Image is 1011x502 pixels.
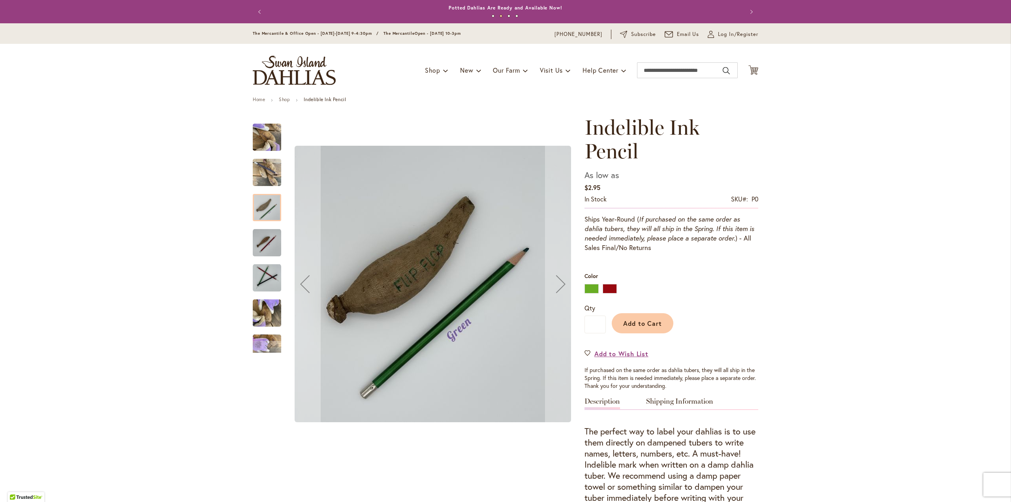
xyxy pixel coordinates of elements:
a: Email Us [665,30,699,38]
span: Log In/Register [718,30,758,38]
div: Indelible Ink Pencil [253,291,289,327]
button: 4 of 4 [515,15,518,17]
div: Indelible Ink Pencil [253,256,289,291]
button: Previous [289,116,321,453]
button: Previous [253,4,269,20]
span: Color [584,272,598,280]
button: Next [545,116,577,453]
a: store logo [253,56,336,85]
button: 2 of 4 [500,15,502,17]
button: 3 of 4 [507,15,510,17]
div: Next [253,341,281,353]
div: Indelible Ink Pencil [253,327,289,362]
a: Potted Dahlias Are Ready and Available Now! [449,5,562,11]
div: Red [603,284,617,293]
img: GREEN [295,146,571,422]
a: [PHONE_NUMBER] [554,30,602,38]
img: Indelible Ink Pencil [253,154,281,192]
button: Add to Cart [612,313,673,333]
div: GREEN [253,186,289,221]
img: Indelible Ink Pencil [253,118,281,156]
div: Indelible Ink Pencil [253,116,289,151]
span: Qty [584,304,595,312]
img: Indelible Ink Pencil [253,264,281,292]
a: Log In/Register [708,30,758,38]
img: Indelible Ink Pencil [253,294,281,332]
a: Shop [279,96,290,102]
img: RED [253,229,281,257]
button: 1 of 4 [492,15,494,17]
span: Email Us [677,30,699,38]
span: Add to Cart [623,319,662,327]
a: Shipping Information [646,398,713,409]
a: Home [253,96,265,102]
div: If purchased on the same order as dahlia tubers, they will all ship in the Spring. If this item i... [584,366,758,390]
span: Open - [DATE] 10-3pm [415,31,461,36]
div: P0 [752,195,758,204]
span: Add to Wish List [594,349,648,358]
p: Ships Year-Round ( ) - All Sales Final/No Returns [584,214,758,252]
button: Next [742,4,758,20]
i: If purchased on the same order as dahlia tubers, they will all ship in the Spring. If this item i... [584,215,754,242]
strong: SKU [731,195,748,203]
span: The Mercantile & Office Open - [DATE]-[DATE] 9-4:30pm / The Mercantile [253,31,415,36]
iframe: Launch Accessibility Center [6,474,28,496]
span: Our Farm [493,66,520,74]
strong: Indelible Ink Pencil [304,96,346,102]
span: $2.95 [584,183,600,192]
a: Subscribe [620,30,656,38]
span: Subscribe [631,30,656,38]
div: REDGREENIndelible Ink Pencil [289,116,577,453]
div: Indelible Ink Pencil [253,151,289,186]
span: In stock [584,195,607,203]
a: Description [584,398,620,409]
span: New [460,66,473,74]
span: Indelible Ink Pencil [584,115,700,164]
a: Add to Wish List [584,349,648,358]
div: Green [584,284,599,293]
div: Product Images [289,116,613,453]
span: Help Center [583,66,618,74]
div: RED [253,221,289,256]
span: As low as [584,169,619,181]
div: Availability [584,195,607,204]
div: GREEN [289,116,577,453]
span: Shop [425,66,440,74]
span: Visit Us [540,66,563,74]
